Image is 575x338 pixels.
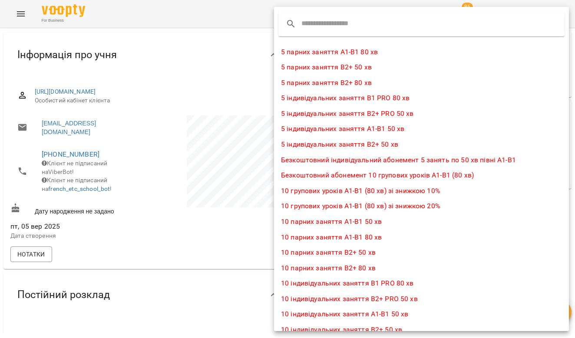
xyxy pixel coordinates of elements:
li: 5 індивідуальних заняття B2+ PRO 50 хв [274,106,569,121]
li: Безкоштовний індивідуальний абонемент 5 занять по 50 хв півні А1-В1 [274,152,569,168]
li: 5 індивідуальних заняття А1-В1 50 хв [274,121,569,137]
li: 10 парних заняття А1-В1 80 хв [274,230,569,245]
li: 5 парних заняття В2+ 80 хв [274,75,569,91]
li: 10 індивідуальних заняття B2+ PRO 50 хв [274,291,569,307]
li: 10 групових уроків А1-В1 (80 хв) зі знижкою 10% [274,183,569,199]
li: 5 індивідуальних заняття B1 PRO 80 хв [274,90,569,106]
li: 5 парних заняття В2+ 50 хв [274,59,569,75]
li: 10 парних заняття В2+ 50 хв [274,245,569,260]
li: 5 індивідуальних заняття В2+ 50 хв [274,137,569,152]
li: 5 парних заняття А1-В1 80 хв [274,44,569,60]
li: 10 індивідуальних заняття А1-В1 50 хв [274,306,569,322]
li: 10 групових уроків А1-В1 (80 хв) зі знижкою 20% [274,198,569,214]
li: Безкоштовний абонемент 10 групових уроків А1-В1 (80 хв) [274,167,569,183]
li: 10 парних заняття В2+ 80 хв [274,260,569,276]
li: 10 індивідуальних заняття В2+ 50 хв [274,322,569,338]
li: 10 індивідуальних заняття B1 PRO 80 хв [274,276,569,291]
li: 10 парних заняття А1-В1 50 хв [274,214,569,230]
